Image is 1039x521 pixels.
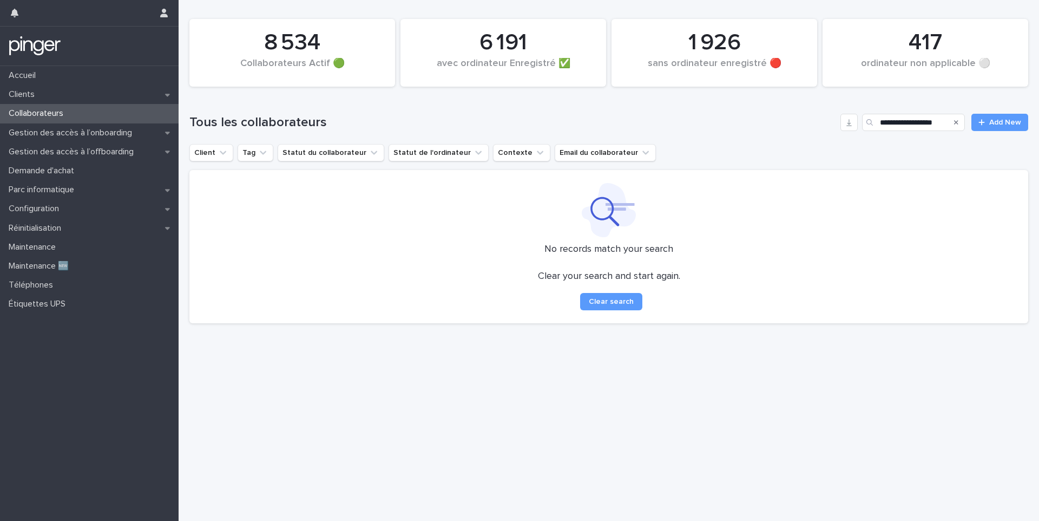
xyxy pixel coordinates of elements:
[555,144,656,161] button: Email du collaborateur
[580,293,642,310] button: Clear search
[4,299,74,309] p: Étiquettes UPS
[4,185,83,195] p: Parc informatique
[9,35,61,57] img: mTgBEunGTSyRkCgitkcU
[238,144,273,161] button: Tag
[4,108,72,119] p: Collaborateurs
[971,114,1028,131] a: Add New
[862,114,965,131] input: Search
[989,119,1021,126] span: Add New
[208,58,377,81] div: Collaborateurs Actif 🟢
[189,115,836,131] h1: Tous les collaborateurs
[4,89,43,100] p: Clients
[4,261,77,271] p: Maintenance 🆕
[841,58,1010,81] div: ordinateur non applicable ⚪
[630,29,799,56] div: 1 926
[4,128,141,138] p: Gestion des accès à l’onboarding
[538,271,680,283] p: Clear your search and start again.
[4,70,44,81] p: Accueil
[4,223,70,233] p: Réinitialisation
[389,144,489,161] button: Statut de l'ordinateur
[419,58,588,81] div: avec ordinateur Enregistré ✅
[189,144,233,161] button: Client
[4,280,62,290] p: Téléphones
[202,244,1015,256] p: No records match your search
[278,144,384,161] button: Statut du collaborateur
[4,166,83,176] p: Demande d'achat
[493,144,550,161] button: Contexte
[841,29,1010,56] div: 417
[419,29,588,56] div: 6 191
[4,242,64,252] p: Maintenance
[589,298,634,305] span: Clear search
[630,58,799,81] div: sans ordinateur enregistré 🔴
[4,147,142,157] p: Gestion des accès à l’offboarding
[4,204,68,214] p: Configuration
[208,29,377,56] div: 8 534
